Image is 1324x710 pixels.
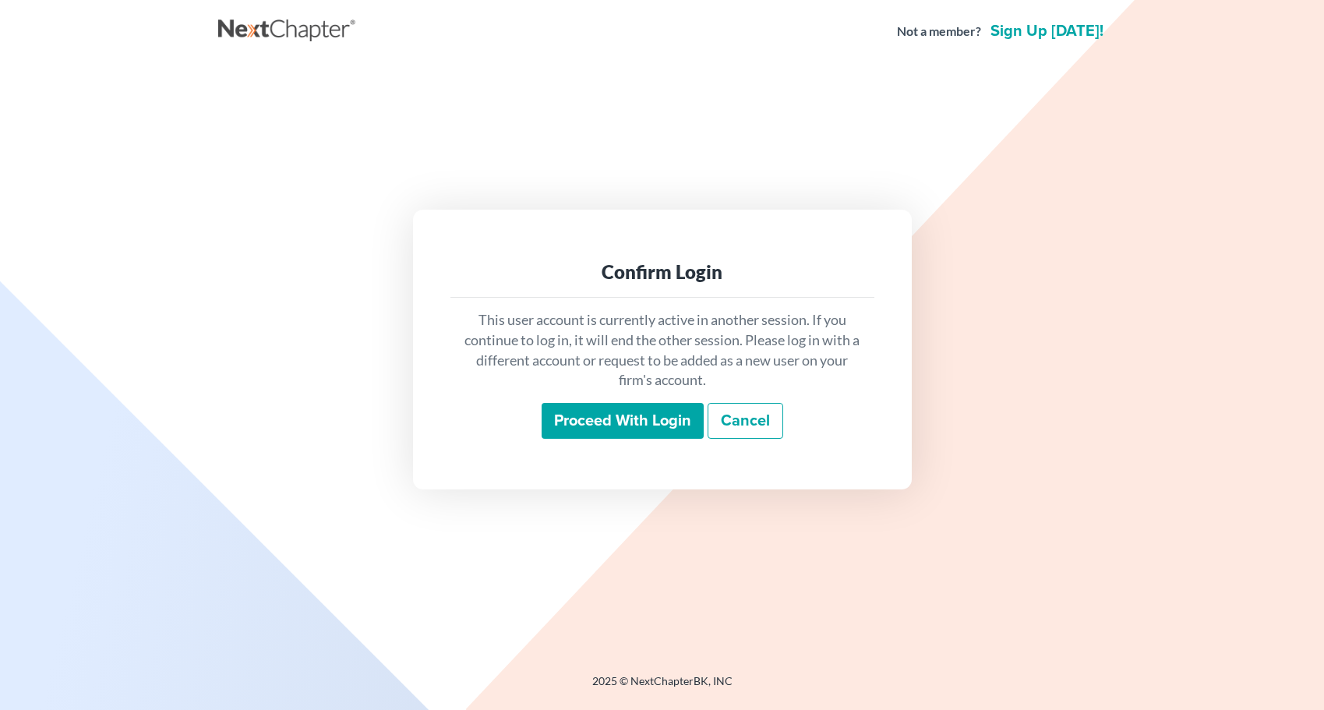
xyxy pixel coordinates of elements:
[542,403,704,439] input: Proceed with login
[218,673,1107,701] div: 2025 © NextChapterBK, INC
[463,260,862,284] div: Confirm Login
[987,23,1107,39] a: Sign up [DATE]!
[897,23,981,41] strong: Not a member?
[708,403,783,439] a: Cancel
[463,310,862,390] p: This user account is currently active in another session. If you continue to log in, it will end ...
